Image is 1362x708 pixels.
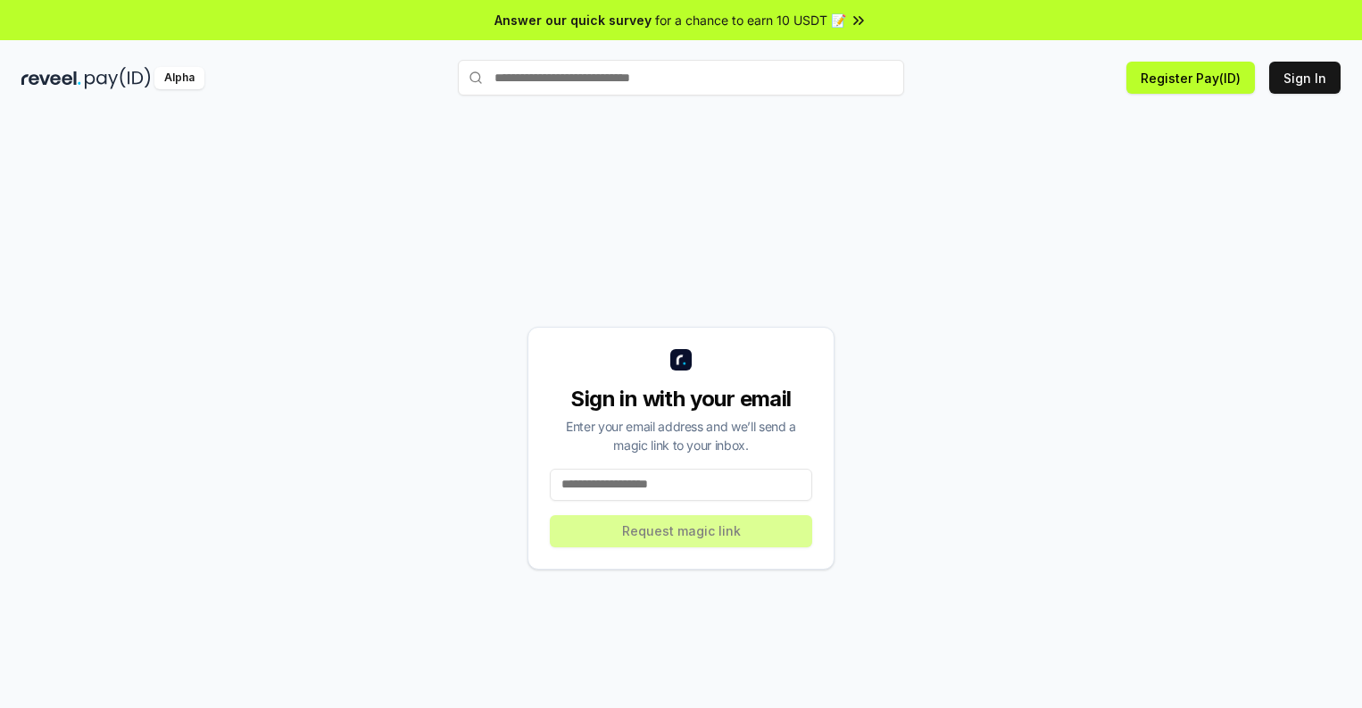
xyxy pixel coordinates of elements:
img: reveel_dark [21,67,81,89]
img: pay_id [85,67,151,89]
div: Alpha [154,67,204,89]
span: Answer our quick survey [494,11,652,29]
div: Sign in with your email [550,385,812,413]
div: Enter your email address and we’ll send a magic link to your inbox. [550,417,812,454]
span: for a chance to earn 10 USDT 📝 [655,11,846,29]
button: Register Pay(ID) [1126,62,1255,94]
button: Sign In [1269,62,1341,94]
img: logo_small [670,349,692,371]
